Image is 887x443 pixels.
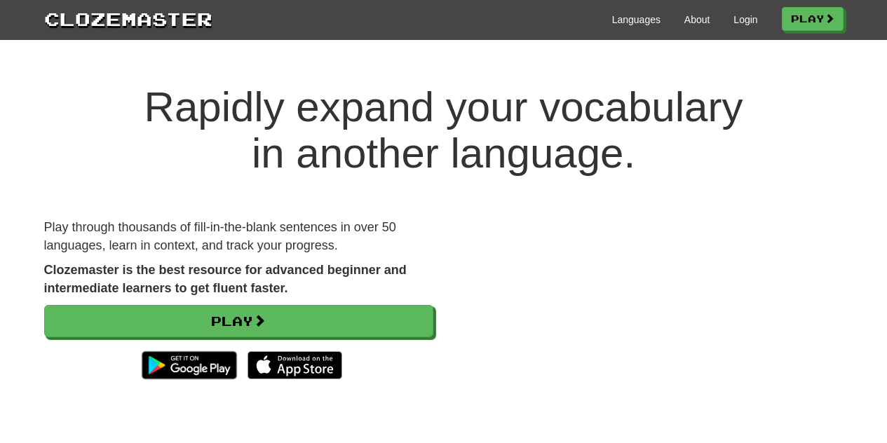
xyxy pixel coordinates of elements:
[248,351,342,379] img: Download_on_the_App_Store_Badge_US-UK_135x40-25178aeef6eb6b83b96f5f2d004eda3bffbb37122de64afbaef7...
[733,13,757,27] a: Login
[44,219,433,254] p: Play through thousands of fill-in-the-blank sentences in over 50 languages, learn in context, and...
[612,13,661,27] a: Languages
[135,344,243,386] img: Get it on Google Play
[44,6,212,32] a: Clozemaster
[44,263,407,295] strong: Clozemaster is the best resource for advanced beginner and intermediate learners to get fluent fa...
[684,13,710,27] a: About
[782,7,844,31] a: Play
[44,305,433,337] a: Play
